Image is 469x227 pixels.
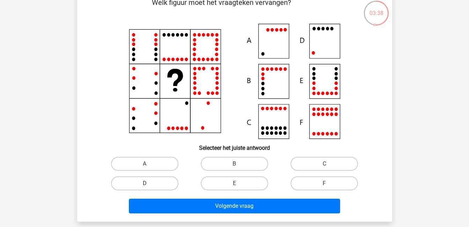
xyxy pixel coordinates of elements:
label: B [201,157,268,171]
label: A [111,157,178,171]
label: D [111,176,178,190]
h6: Selecteer het juiste antwoord [88,139,381,151]
label: C [291,157,358,171]
label: F [291,176,358,190]
label: E [201,176,268,190]
button: Volgende vraag [129,199,340,213]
